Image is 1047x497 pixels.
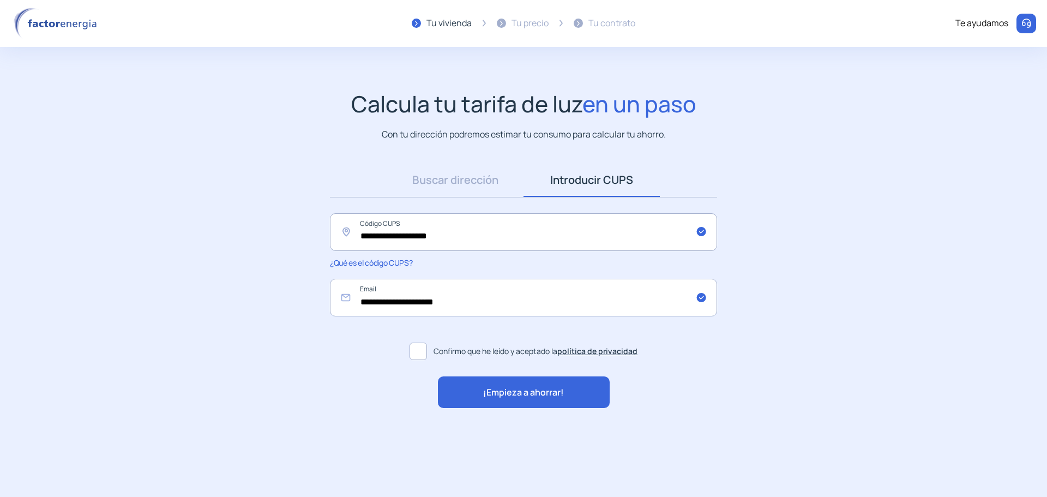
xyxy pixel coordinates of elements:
[426,16,472,31] div: Tu vivienda
[523,163,660,197] a: Introducir CUPS
[382,128,666,141] p: Con tu dirección podremos estimar tu consumo para calcular tu ahorro.
[1021,18,1032,29] img: llamar
[955,16,1008,31] div: Te ayudamos
[11,8,104,39] img: logo factor
[512,16,549,31] div: Tu precio
[557,346,637,356] a: política de privacidad
[434,345,637,357] span: Confirmo que he leído y aceptado la
[483,386,564,400] span: ¡Empieza a ahorrar!
[330,258,412,268] span: ¿Qué es el código CUPS?
[351,91,696,117] h1: Calcula tu tarifa de luz
[588,16,635,31] div: Tu contrato
[582,88,696,119] span: en un paso
[387,163,523,197] a: Buscar dirección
